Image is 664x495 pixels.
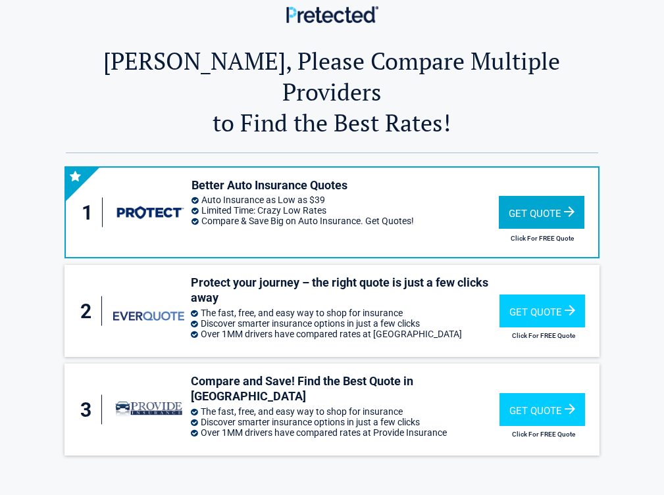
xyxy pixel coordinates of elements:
h3: Better Auto Insurance Quotes [192,177,498,193]
h2: Click For FREE Quote [499,431,588,438]
img: Main Logo [286,6,378,22]
img: everquote's logo [113,312,184,321]
li: Compare & Save Big on Auto Insurance. Get Quotes! [192,216,498,226]
h2: Click For FREE Quote [499,235,586,242]
li: Discover smarter insurance options in just a few clicks [191,318,499,329]
img: provide-insurance's logo [113,392,184,427]
li: Discover smarter insurance options in just a few clicks [191,417,499,427]
h2: Click For FREE Quote [499,332,588,339]
div: Get Quote [499,295,585,327]
div: Get Quote [499,393,585,426]
li: Over 1MM drivers have compared rates at [GEOGRAPHIC_DATA] [191,329,499,339]
h3: Compare and Save! Find the Best Quote in [GEOGRAPHIC_DATA] [191,373,499,404]
div: 1 [79,198,103,227]
div: 3 [78,395,102,425]
li: Over 1MM drivers have compared rates at Provide Insurance [191,427,499,438]
img: protect's logo [114,195,185,229]
li: The fast, free, and easy way to shop for insurance [191,308,499,318]
li: The fast, free, and easy way to shop for insurance [191,406,499,417]
h2: [PERSON_NAME], Please Compare Multiple Providers to Find the Best Rates! [66,45,598,138]
li: Auto Insurance as Low as $39 [192,195,498,205]
li: Limited Time: Crazy Low Rates [192,205,498,216]
div: Get Quote [499,196,584,229]
h3: Protect your journey – the right quote is just a few clicks away [191,275,499,306]
div: 2 [78,296,102,326]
